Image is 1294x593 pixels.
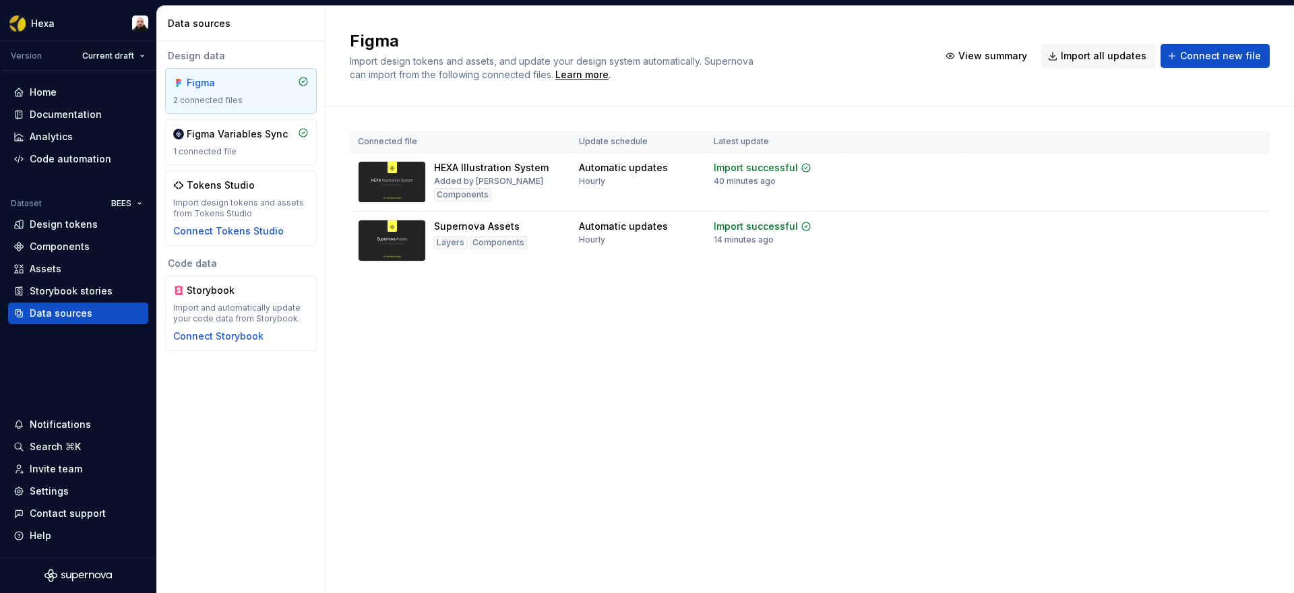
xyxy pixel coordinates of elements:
div: Layers [434,236,467,249]
div: Components [30,240,90,253]
div: Notifications [30,418,91,431]
button: View summary [939,44,1036,68]
div: Hourly [579,176,605,187]
div: Contact support [30,507,106,520]
div: Documentation [30,108,102,121]
div: Added by [PERSON_NAME] [434,176,543,187]
button: HexaRafael Fernandes [3,9,154,38]
a: Code automation [8,148,148,170]
a: Components [8,236,148,257]
div: 14 minutes ago [714,235,774,245]
a: StorybookImport and automatically update your code data from Storybook.Connect Storybook [165,276,317,351]
a: Storybook stories [8,280,148,302]
div: Dataset [11,198,42,209]
div: Supernova Assets [434,220,520,233]
button: Current draft [76,46,151,65]
a: Settings [8,480,148,502]
span: Current draft [82,51,134,61]
button: Connect Tokens Studio [173,224,284,238]
div: 2 connected files [173,95,309,106]
span: Connect new file [1180,49,1261,63]
div: Search ⌘K [30,440,81,454]
img: Rafael Fernandes [132,15,148,32]
div: Settings [30,485,69,498]
div: Figma [187,76,251,90]
div: Automatic updates [579,220,668,233]
a: Learn more [555,68,609,82]
button: Contact support [8,503,148,524]
a: Design tokens [8,214,148,235]
div: 1 connected file [173,146,309,157]
div: Design data [165,49,317,63]
div: Design tokens [30,218,98,231]
button: Import all updates [1041,44,1155,68]
a: Tokens StudioImport design tokens and assets from Tokens StudioConnect Tokens Studio [165,170,317,246]
div: Invite team [30,462,82,476]
div: Automatic updates [579,161,668,175]
div: Data sources [168,17,319,30]
span: Import all updates [1061,49,1146,63]
div: Components [470,236,527,249]
div: Help [30,529,51,542]
button: Help [8,525,148,547]
th: Update schedule [571,131,706,153]
div: Data sources [30,307,92,320]
div: Figma Variables Sync [187,127,288,141]
div: Tokens Studio [187,179,255,192]
div: Storybook [187,284,251,297]
div: Components [434,188,491,201]
span: Import design tokens and assets, and update your design system automatically. Supernova can impor... [350,55,756,80]
a: Figma Variables Sync1 connected file [165,119,317,165]
a: Documentation [8,104,148,125]
button: Search ⌘K [8,436,148,458]
a: Invite team [8,458,148,480]
button: Notifications [8,414,148,435]
div: Assets [30,262,61,276]
div: Hexa [31,17,55,30]
div: Import successful [714,220,798,233]
div: Home [30,86,57,99]
div: Import successful [714,161,798,175]
div: Analytics [30,130,73,144]
img: a56d5fbf-f8ab-4a39-9705-6fc7187585ab.png [9,15,26,32]
a: Home [8,82,148,103]
div: Version [11,51,42,61]
svg: Supernova Logo [44,569,112,582]
button: BEES [105,194,148,213]
span: BEES [111,198,131,209]
h2: Figma [350,30,923,52]
div: Import design tokens and assets from Tokens Studio [173,197,309,219]
div: Import and automatically update your code data from Storybook. [173,303,309,324]
th: Connected file [350,131,571,153]
button: Connect Storybook [173,330,264,343]
span: View summary [958,49,1027,63]
button: Connect new file [1161,44,1270,68]
a: Assets [8,258,148,280]
th: Latest update [706,131,846,153]
a: Figma2 connected files [165,68,317,114]
div: Storybook stories [30,284,113,298]
span: . [553,70,611,80]
div: HEXA Illustration System [434,161,549,175]
div: 40 minutes ago [714,176,776,187]
div: Hourly [579,235,605,245]
div: Code data [165,257,317,270]
a: Data sources [8,303,148,324]
div: Code automation [30,152,111,166]
a: Analytics [8,126,148,148]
